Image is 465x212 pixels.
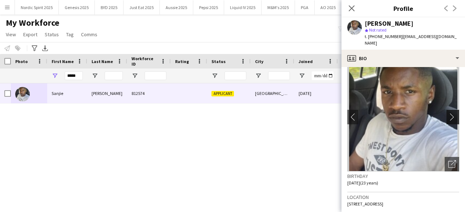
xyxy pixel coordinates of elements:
[255,72,262,79] button: Open Filter Menu
[211,59,226,64] span: Status
[312,71,333,80] input: Joined Filter Input
[47,83,87,103] div: Sanjie
[369,27,387,33] span: Not rated
[52,59,74,64] span: First Name
[365,34,457,46] span: | [EMAIL_ADDRESS][DOMAIN_NAME]
[45,31,59,38] span: Status
[78,30,100,39] a: Comms
[52,72,58,79] button: Open Filter Menu
[30,44,39,53] app-action-btn: Advanced filters
[15,0,59,14] button: Nordic Spirit 2025
[95,0,124,14] button: BYD 2025
[295,0,315,14] button: PGA
[347,180,378,186] span: [DATE] (23 years)
[15,59,28,64] span: Photo
[6,31,16,38] span: View
[211,91,234,96] span: Applicant
[160,0,193,14] button: Aussie 2025
[299,72,305,79] button: Open Filter Menu
[92,59,113,64] span: Last Name
[127,83,171,103] div: 812574
[347,194,459,200] h3: Location
[251,83,294,103] div: [GEOGRAPHIC_DATA]
[224,0,262,14] button: Liquid IV 2025
[3,30,19,39] a: View
[105,71,123,80] input: Last Name Filter Input
[365,20,413,27] div: [PERSON_NAME]
[268,71,290,80] input: City Filter Input
[347,63,459,171] img: Crew avatar or photo
[175,59,189,64] span: Rating
[445,157,459,171] div: Open photos pop-in
[132,56,158,67] span: Workforce ID
[20,30,40,39] a: Export
[124,0,160,14] button: Just Eat 2025
[66,31,74,38] span: Tag
[365,34,403,39] span: t. [PHONE_NUMBER]
[63,30,77,39] a: Tag
[347,201,383,207] span: [STREET_ADDRESS]
[65,71,83,80] input: First Name Filter Input
[81,31,97,38] span: Comms
[347,173,459,179] h3: Birthday
[42,30,62,39] a: Status
[23,31,37,38] span: Export
[132,72,138,79] button: Open Filter Menu
[6,17,59,28] span: My Workforce
[92,72,98,79] button: Open Filter Menu
[341,50,465,67] div: Bio
[211,72,218,79] button: Open Filter Menu
[15,87,30,101] img: Sanjie Trimm
[262,0,295,14] button: M&M's 2025
[225,71,246,80] input: Status Filter Input
[87,83,127,103] div: [PERSON_NAME]
[341,4,465,13] h3: Profile
[41,44,49,53] app-action-btn: Export XLSX
[59,0,95,14] button: Genesis 2025
[255,59,263,64] span: City
[294,83,338,103] div: [DATE]
[315,0,342,14] button: AO 2025
[193,0,224,14] button: Pepsi 2025
[145,71,166,80] input: Workforce ID Filter Input
[299,59,313,64] span: Joined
